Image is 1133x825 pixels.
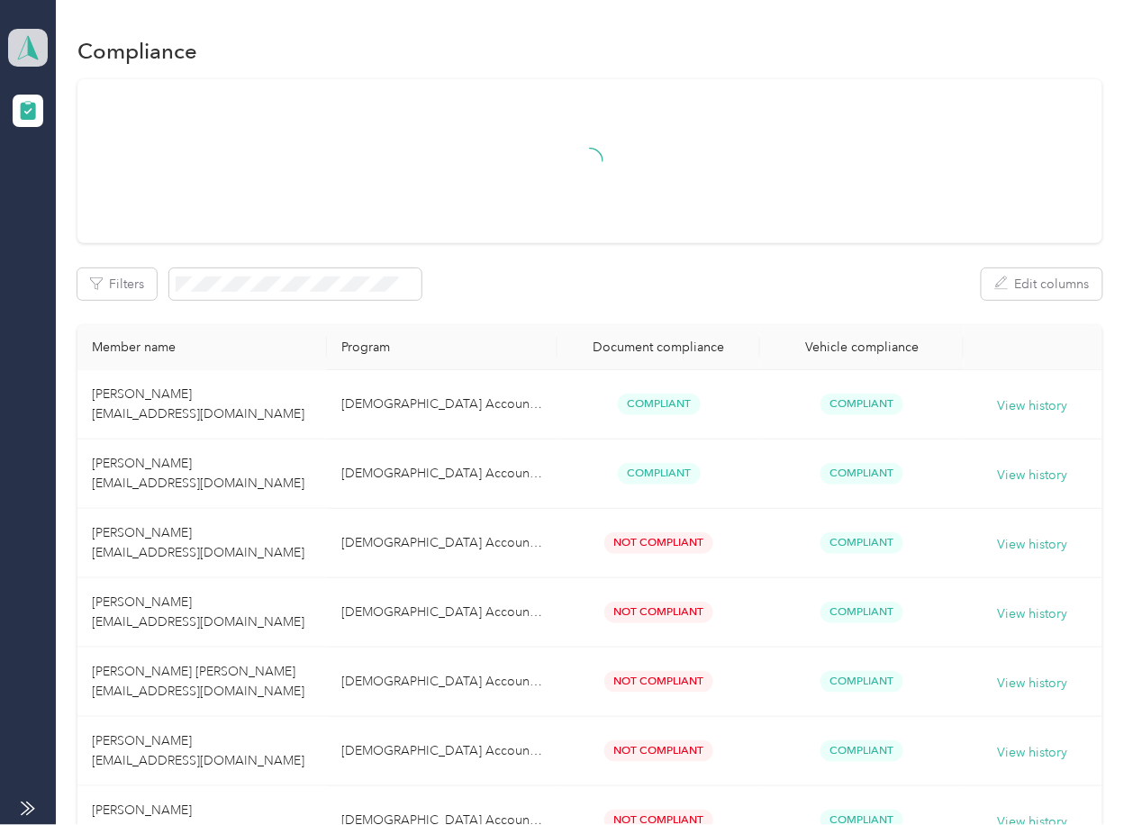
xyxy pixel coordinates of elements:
button: View history [998,396,1068,416]
span: Compliant [820,671,903,692]
button: View history [998,743,1068,763]
div: Document compliance [572,340,746,355]
span: [PERSON_NAME] [EMAIL_ADDRESS][DOMAIN_NAME] [92,525,304,560]
div: Vehicle compliance [775,340,948,355]
span: Compliant [618,394,701,414]
span: Not Compliant [604,740,713,761]
span: Not Compliant [604,602,713,622]
span: Not Compliant [604,671,713,692]
button: View history [998,535,1068,555]
td: LDS Accountable Plan 2024 [327,370,557,440]
span: [PERSON_NAME] [PERSON_NAME] [EMAIL_ADDRESS][DOMAIN_NAME] [92,664,304,699]
span: Compliant [820,463,903,484]
button: View history [998,674,1068,694]
span: Compliant [820,532,903,553]
span: [PERSON_NAME] [EMAIL_ADDRESS][DOMAIN_NAME] [92,594,304,630]
td: LDS Accountable Plan 2024 [327,440,557,509]
td: LDS Accountable Plan 2024 [327,648,557,717]
td: LDS Accountable Plan 2024 [327,578,557,648]
button: View history [998,604,1068,624]
iframe: Everlance-gr Chat Button Frame [1032,724,1133,825]
th: Program [327,325,557,370]
span: Compliant [820,394,903,414]
span: Compliant [820,602,903,622]
th: Member name [77,325,327,370]
span: [PERSON_NAME] [EMAIL_ADDRESS][DOMAIN_NAME] [92,386,304,422]
span: [PERSON_NAME] [EMAIL_ADDRESS][DOMAIN_NAME] [92,456,304,491]
span: [PERSON_NAME] [EMAIL_ADDRESS][DOMAIN_NAME] [92,733,304,768]
td: LDS Accountable Plan 2024 [327,509,557,578]
span: Compliant [618,463,701,484]
button: Filters [77,268,157,300]
button: View history [998,466,1068,485]
button: Edit columns [982,268,1102,300]
td: LDS Accountable Plan 2024 [327,717,557,786]
h1: Compliance [77,41,197,60]
span: Compliant [820,740,903,761]
span: Not Compliant [604,532,713,553]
